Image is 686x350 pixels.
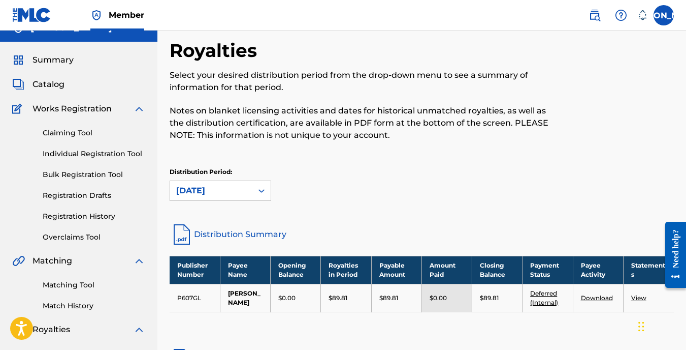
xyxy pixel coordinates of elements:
img: MLC Logo [12,8,51,22]
p: $89.81 [379,294,398,303]
img: help [615,9,627,21]
th: Payee Activity [573,256,623,284]
img: Works Registration [12,103,25,115]
img: Catalog [12,78,24,91]
img: expand [133,255,145,267]
a: Claiming Tool [43,128,145,138]
td: [PERSON_NAME] [220,284,270,312]
th: Amount Paid [421,256,472,284]
img: distribution-summary-pdf [170,222,194,247]
a: Bulk Registration Tool [43,169,145,180]
span: Member [109,9,144,21]
th: Payable Amount [371,256,421,284]
a: SummarySummary [12,54,74,66]
p: $89.81 [480,294,499,303]
th: Opening Balance [271,256,321,284]
p: Distribution Period: [170,167,271,177]
img: Summary [12,54,24,66]
a: View [631,294,646,302]
a: CatalogCatalog [12,78,64,91]
th: Payee Name [220,256,270,284]
a: Match History [43,301,145,311]
img: search [589,9,601,21]
a: Matching Tool [43,280,145,290]
img: Matching [12,255,25,267]
p: Notes on blanket licensing activities and dates for historical unmatched royalties, as well as th... [170,105,558,141]
span: Works Registration [32,103,112,115]
a: Public Search [584,5,605,25]
p: $89.81 [329,294,347,303]
a: Registration Drafts [43,190,145,201]
span: Summary [32,54,74,66]
a: Registration History [43,211,145,222]
a: Deferred (Internal) [530,289,558,306]
th: Publisher Number [170,256,220,284]
div: Drag [638,311,644,342]
img: expand [133,103,145,115]
span: Catalog [32,78,64,91]
span: Royalties [32,324,70,336]
th: Statements [623,256,673,284]
a: Individual Registration Tool [43,149,145,159]
img: expand [133,324,145,336]
h2: Royalties [170,39,262,62]
th: Closing Balance [472,256,522,284]
iframe: Chat Widget [635,301,686,350]
th: Payment Status [522,256,573,284]
th: Royalties in Period [321,256,371,284]
p: $0.00 [278,294,296,303]
p: Select your desired distribution period from the drop-down menu to see a summary of information f... [170,69,558,94]
img: Top Rightsholder [90,9,103,21]
div: Help [611,5,631,25]
p: $0.00 [430,294,447,303]
a: Overclaims Tool [43,232,145,243]
a: Distribution Summary [170,222,674,247]
div: User Menu [654,5,674,25]
div: [DATE] [176,185,246,197]
a: Download [581,294,613,302]
td: P607GL [170,284,220,312]
iframe: Resource Center [658,214,686,296]
span: Matching [32,255,72,267]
